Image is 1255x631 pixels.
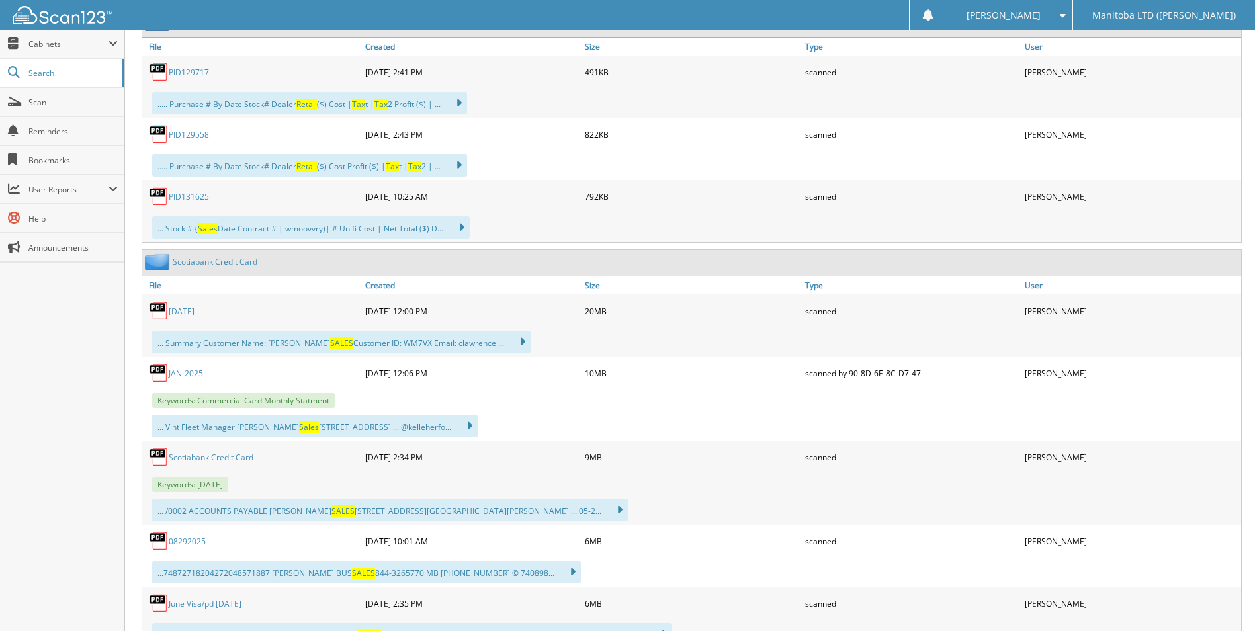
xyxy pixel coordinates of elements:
[331,505,355,517] span: SALES
[149,363,169,383] img: PDF.png
[169,536,206,547] a: 08292025
[149,531,169,551] img: PDF.png
[802,121,1021,147] div: scanned
[169,191,209,202] a: PID131625
[362,528,582,554] div: [DATE] 10:01 AM
[362,183,582,210] div: [DATE] 10:25 AM
[1021,528,1241,554] div: [PERSON_NAME]
[28,126,118,137] span: Reminders
[149,301,169,321] img: PDF.png
[582,298,801,324] div: 20MB
[296,99,317,110] span: Retail
[802,444,1021,470] div: scanned
[582,528,801,554] div: 6MB
[28,67,116,79] span: Search
[802,276,1021,294] a: Type
[299,421,319,433] span: Sales
[169,306,195,317] a: [DATE]
[362,590,582,616] div: [DATE] 2:35 PM
[142,276,362,294] a: File
[1021,276,1241,294] a: User
[362,38,582,56] a: Created
[582,38,801,56] a: Size
[386,161,399,172] span: Tax
[198,223,218,234] span: Sales
[362,59,582,85] div: [DATE] 2:41 PM
[152,331,531,353] div: ... Summary Customer Name: [PERSON_NAME] Customer ID: WM7VX Email: clawrence ...
[28,242,118,253] span: Announcements
[1021,360,1241,386] div: [PERSON_NAME]
[13,6,112,24] img: scan123-logo-white.svg
[296,161,317,172] span: Retail
[802,59,1021,85] div: scanned
[149,593,169,613] img: PDF.png
[1021,183,1241,210] div: [PERSON_NAME]
[362,298,582,324] div: [DATE] 12:00 PM
[802,590,1021,616] div: scanned
[28,155,118,166] span: Bookmarks
[173,256,257,267] a: Scotiabank Credit Card
[152,216,470,239] div: ... Stock # { Date Contract # | wmoovvry)| # Unifi Cost | Net Total ($) D...
[582,183,801,210] div: 792KB
[28,184,108,195] span: User Reports
[802,183,1021,210] div: scanned
[1021,121,1241,147] div: [PERSON_NAME]
[169,368,203,379] a: JAN-2025
[28,213,118,224] span: Help
[374,99,388,110] span: Tax
[802,298,1021,324] div: scanned
[352,99,365,110] span: Tax
[149,124,169,144] img: PDF.png
[149,62,169,82] img: PDF.png
[582,59,801,85] div: 491KB
[1021,38,1241,56] a: User
[1021,298,1241,324] div: [PERSON_NAME]
[352,568,375,579] span: SALES
[362,121,582,147] div: [DATE] 2:43 PM
[169,452,253,463] a: Scotiabank Credit Card
[152,499,628,521] div: ... /0002 ACCOUNTS PAYABLE [PERSON_NAME] [STREET_ADDRESS][GEOGRAPHIC_DATA][PERSON_NAME] ... 05-2...
[145,253,173,270] img: folder2.png
[1021,59,1241,85] div: [PERSON_NAME]
[169,598,241,609] a: June Visa/pd [DATE]
[408,161,421,172] span: Tax
[152,393,335,408] span: Keywords: Commercial Card Monthly Statment
[169,129,209,140] a: PID129558
[1189,568,1255,631] iframe: Chat Widget
[28,38,108,50] span: Cabinets
[967,11,1041,19] span: [PERSON_NAME]
[149,187,169,206] img: PDF.png
[582,444,801,470] div: 9MB
[1092,11,1236,19] span: Manitoba LTD ([PERSON_NAME])
[802,38,1021,56] a: Type
[152,92,467,114] div: ..... Purchase # By Date Stock# Dealer ($) Cost | t | 2 Profit ($) | ...
[582,121,801,147] div: 822KB
[582,590,801,616] div: 6MB
[330,337,353,349] span: SALES
[152,154,467,177] div: ..... Purchase # By Date Stock# Dealer ($) Cost Profit ($) | t | 2 | ...
[28,97,118,108] span: Scan
[149,447,169,467] img: PDF.png
[582,276,801,294] a: Size
[582,360,801,386] div: 10MB
[362,360,582,386] div: [DATE] 12:06 PM
[152,477,228,492] span: Keywords: [DATE]
[1021,590,1241,616] div: [PERSON_NAME]
[362,276,582,294] a: Created
[802,360,1021,386] div: scanned by 90-8D-6E-8C-D7-47
[1021,444,1241,470] div: [PERSON_NAME]
[152,415,478,437] div: ... Vint Fleet Manager [PERSON_NAME] [STREET_ADDRESS] ... @kelleherfo...
[802,528,1021,554] div: scanned
[152,561,581,583] div: ...74872718204272048571887 [PERSON_NAME] BUS 844-3265770 MB [PHONE_NUMBER] © 740898...
[362,444,582,470] div: [DATE] 2:34 PM
[169,67,209,78] a: PID129717
[142,38,362,56] a: File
